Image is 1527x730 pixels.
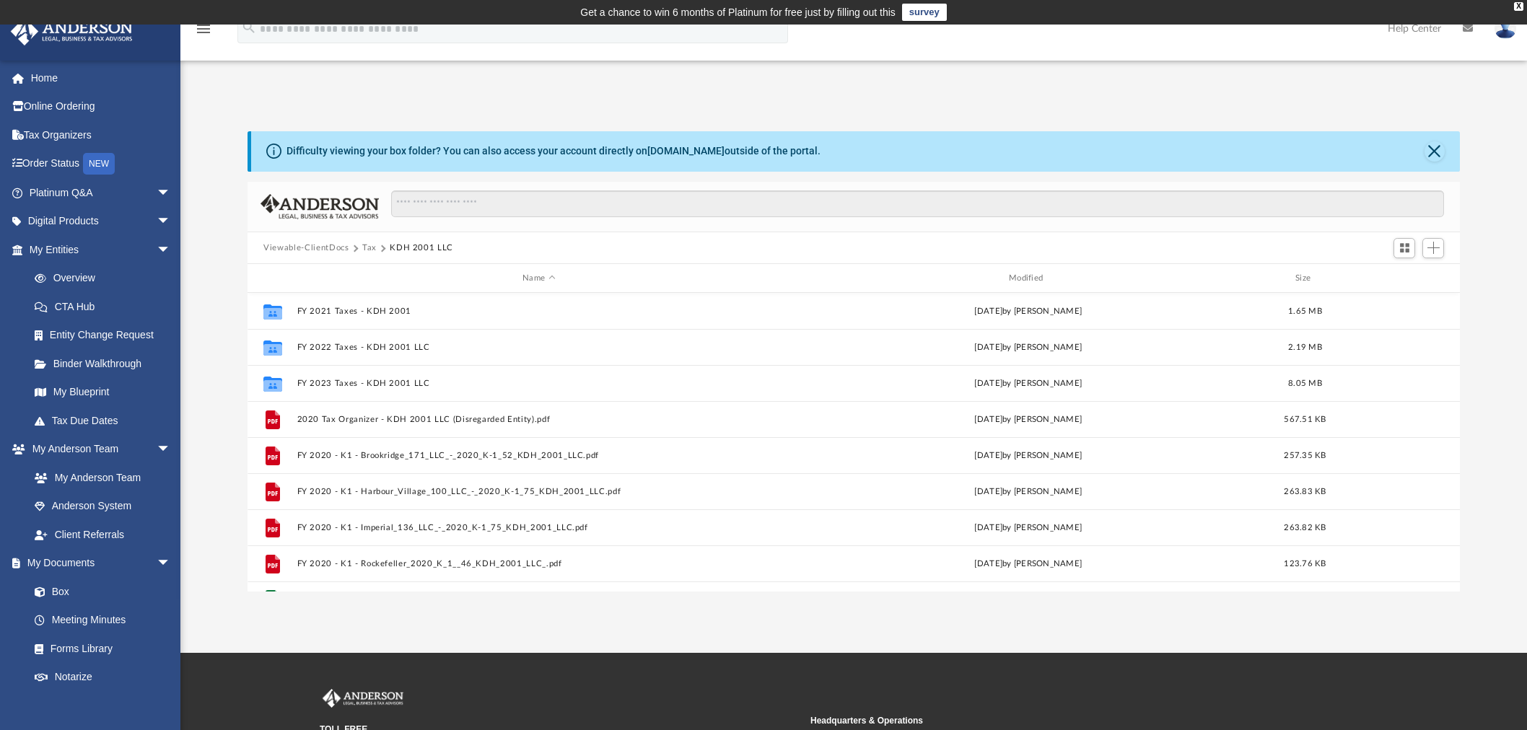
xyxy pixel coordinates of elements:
a: Anderson System [20,492,185,521]
span: arrow_drop_down [157,235,185,265]
button: FY 2020 - K1 - Rockefeller_2020_K_1__46_KDH_2001_LLC_.pdf [297,559,781,568]
span: arrow_drop_down [157,435,185,465]
a: Digital Productsarrow_drop_down [10,207,193,236]
div: Modified [787,272,1270,285]
button: Viewable-ClientDocs [263,242,349,255]
div: id [1341,272,1442,285]
span: arrow_drop_down [157,207,185,237]
div: NEW [83,153,115,175]
a: menu [195,27,212,38]
button: FY 2020 - K1 - Brookridge_171_LLC_-_2020_K-1_52_KDH_2001_LLC.pdf [297,451,781,460]
div: [DATE] by [PERSON_NAME] [787,522,1270,535]
button: FY 2023 Taxes - KDH 2001 LLC [297,379,781,388]
div: [DATE] by [PERSON_NAME] [787,485,1270,498]
div: Size [1277,272,1334,285]
a: Tax Due Dates [20,406,193,435]
div: grid [248,293,1460,592]
button: Tax [362,242,377,255]
button: Switch to Grid View [1393,238,1415,258]
span: arrow_drop_down [157,549,185,579]
span: 257.35 KB [1285,452,1326,459]
div: Name [297,272,780,285]
span: 2.19 MB [1288,343,1322,351]
button: 2020 Tax Organizer - KDH 2001 LLC (Disregarded Entity).pdf [297,415,781,424]
a: My Anderson Team [20,463,178,492]
div: Get a chance to win 6 months of Platinum for free just by filling out this [580,4,896,21]
a: Forms Library [20,634,178,663]
a: Notarize [20,663,185,692]
a: Binder Walkthrough [20,349,193,378]
button: Close [1425,141,1445,162]
span: 1.65 MB [1288,307,1322,315]
div: Difficulty viewing your box folder? You can also access your account directly on outside of the p... [286,144,821,159]
a: Entity Change Request [20,321,193,350]
a: My Blueprint [20,378,185,407]
span: 263.82 KB [1285,524,1326,532]
span: 263.83 KB [1285,488,1326,496]
div: [DATE] by [PERSON_NAME] [787,305,1270,318]
a: Tax Organizers [10,120,193,149]
small: Headquarters & Operations [810,714,1291,727]
div: [DATE] by [PERSON_NAME] [787,341,1270,354]
img: User Pic [1495,18,1516,39]
button: Add [1422,238,1444,258]
span: 8.05 MB [1288,379,1322,387]
div: [DATE] by [PERSON_NAME] [787,377,1270,390]
i: search [241,19,257,35]
a: My Entitiesarrow_drop_down [10,235,193,264]
button: KDH 2001 LLC [390,242,453,255]
img: Anderson Advisors Platinum Portal [6,17,137,45]
button: FY 2020 - K1 - Imperial_136_LLC_-_2020_K-1_75_KDH_2001_LLC.pdf [297,523,781,532]
button: FY 2022 Taxes - KDH 2001 LLC [297,343,781,352]
a: Platinum Q&Aarrow_drop_down [10,178,193,207]
img: Anderson Advisors Platinum Portal [320,689,406,708]
button: FY 2021 Taxes - KDH 2001 [297,307,781,316]
div: close [1514,2,1523,11]
a: Box [20,577,178,606]
a: My Anderson Teamarrow_drop_down [10,435,185,464]
div: [DATE] by [PERSON_NAME] [787,449,1270,462]
div: [DATE] by [PERSON_NAME] [787,558,1270,571]
button: FY 2020 - K1 - Harbour_Village_100_LLC_-_2020_K-1_75_KDH_2001_LLC.pdf [297,487,781,496]
a: Client Referrals [20,520,185,549]
a: Order StatusNEW [10,149,193,179]
div: [DATE] by [PERSON_NAME] [787,413,1270,426]
div: id [254,272,290,285]
a: My Documentsarrow_drop_down [10,549,185,578]
a: Meeting Minutes [20,606,185,635]
span: 567.51 KB [1285,415,1326,423]
i: menu [195,20,212,38]
a: [DOMAIN_NAME] [647,145,725,157]
span: arrow_drop_down [157,178,185,208]
input: Search files and folders [391,190,1444,218]
a: Overview [20,264,193,293]
a: CTA Hub [20,292,193,321]
a: survey [902,4,947,21]
a: Home [10,63,193,92]
a: Online Ordering [10,92,193,121]
span: 123.76 KB [1285,560,1326,568]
